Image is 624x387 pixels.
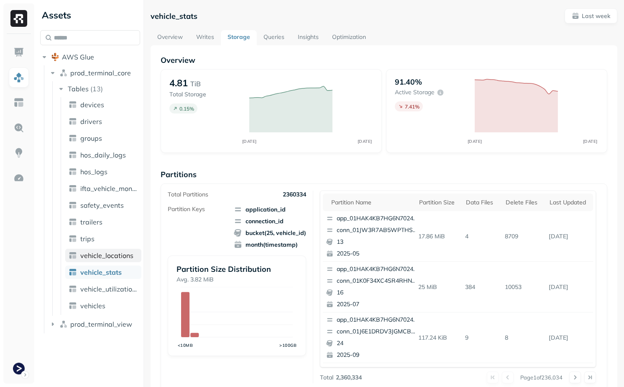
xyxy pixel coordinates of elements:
[59,69,68,77] img: namespace
[80,302,105,310] span: vehicles
[49,66,141,80] button: prod_terminal_core
[69,285,77,293] img: table
[221,30,257,45] a: Storage
[59,320,68,328] img: namespace
[337,265,418,273] p: app_01HAK4KB7HG6N7024210G3S8D5
[65,232,141,245] a: trips
[337,339,418,348] p: 24
[90,85,103,93] p: ( 13 )
[357,139,372,144] tspan: [DATE]
[80,184,138,193] span: ifta_vehicle_months
[69,134,77,142] img: table
[65,182,141,195] a: ifta_vehicle_months
[415,330,462,345] p: 117.24 KiB
[69,302,77,310] img: table
[179,106,194,112] p: 0.15 %
[169,90,240,98] p: Total Storage
[466,199,497,206] div: Data Files
[582,12,610,20] p: Last week
[80,201,124,209] span: safety_events
[501,280,545,294] p: 10053
[80,235,95,243] span: trips
[520,374,563,381] p: Page 1 of 236,034
[395,77,422,87] p: 91.40%
[337,238,418,246] p: 13
[545,330,593,345] p: Sep 14, 2025
[69,117,77,126] img: table
[65,215,141,229] a: trailers
[49,317,141,331] button: prod_terminal_view
[65,148,141,162] a: hos_daily_logs
[80,117,102,126] span: drivers
[545,280,593,294] p: Sep 14, 2025
[69,268,77,276] img: table
[80,268,122,276] span: vehicle_stats
[57,82,141,95] button: Tables(13)
[13,47,24,58] img: Dashboard
[283,191,306,199] p: 2360334
[69,184,77,193] img: table
[51,53,59,61] img: root
[337,316,418,324] p: app_01HAK4KB7HG6N7024210G3S8D5
[337,351,418,359] p: 2025-09
[69,151,77,159] img: table
[506,199,541,206] div: Delete Files
[151,30,189,45] a: Overview
[565,8,617,23] button: Last week
[257,30,291,45] a: Queries
[234,217,306,225] span: connection_id
[395,88,435,96] p: Active storage
[337,250,418,258] p: 2025-05
[69,201,77,209] img: table
[13,147,24,158] img: Insights
[323,211,422,261] button: app_01HAK4KB7HG6N7024210G3S8D5conn_01JW3R7AB5WPTHSWKGPK1F5V77132025-05
[189,30,221,45] a: Writes
[13,72,24,83] img: Assets
[234,229,306,237] span: bucket(25, vehicle_id)
[65,249,141,262] a: vehicle_locations
[69,251,77,260] img: table
[320,374,333,382] p: Total
[13,173,24,183] img: Optimization
[69,168,77,176] img: table
[323,262,422,312] button: app_01HAK4KB7HG6N7024210G3S8D5conn_01K0F34XC4SR4RHNC03HSXXKEG162025-07
[65,165,141,178] a: hos_logs
[176,276,297,284] p: Avg. 3.82 MiB
[415,280,462,294] p: 25 MiB
[462,330,501,345] p: 9
[80,218,102,226] span: trailers
[69,218,77,226] img: table
[337,328,418,336] p: conn_01J6E1DRDV3JGMCB0GVV22HTF4
[161,170,607,179] p: Partitions
[65,115,141,128] a: drivers
[13,363,25,374] img: Terminal
[80,168,107,176] span: hos_logs
[176,264,297,274] p: Partition Size Distribution
[69,235,77,243] img: table
[242,139,256,144] tspan: [DATE]
[70,320,132,328] span: prod_terminal_view
[65,199,141,212] a: safety_events
[415,229,462,244] p: 17.86 MiB
[80,285,138,293] span: vehicle_utilization_day
[80,151,126,159] span: hos_daily_logs
[65,98,141,111] a: devices
[13,122,24,133] img: Query Explorer
[69,101,77,109] img: table
[337,277,418,285] p: conn_01K0F34XC4SR4RHNC03HSXXKEG
[331,199,411,206] div: Partition name
[62,53,94,61] span: AWS Glue
[13,97,24,108] img: Asset Explorer
[325,30,373,45] a: Optimization
[40,8,140,22] div: Assets
[462,280,501,294] p: 384
[405,103,419,110] p: 7.41 %
[419,199,458,206] div: Partition size
[501,229,545,244] p: 8709
[80,251,133,260] span: vehicle_locations
[65,282,141,296] a: vehicle_utilization_day
[178,343,193,348] tspan: <10MB
[10,10,27,27] img: Ryft
[323,312,422,363] button: app_01HAK4KB7HG6N7024210G3S8D5conn_01J6E1DRDV3JGMCB0GVV22HTF4242025-09
[234,205,306,214] span: application_id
